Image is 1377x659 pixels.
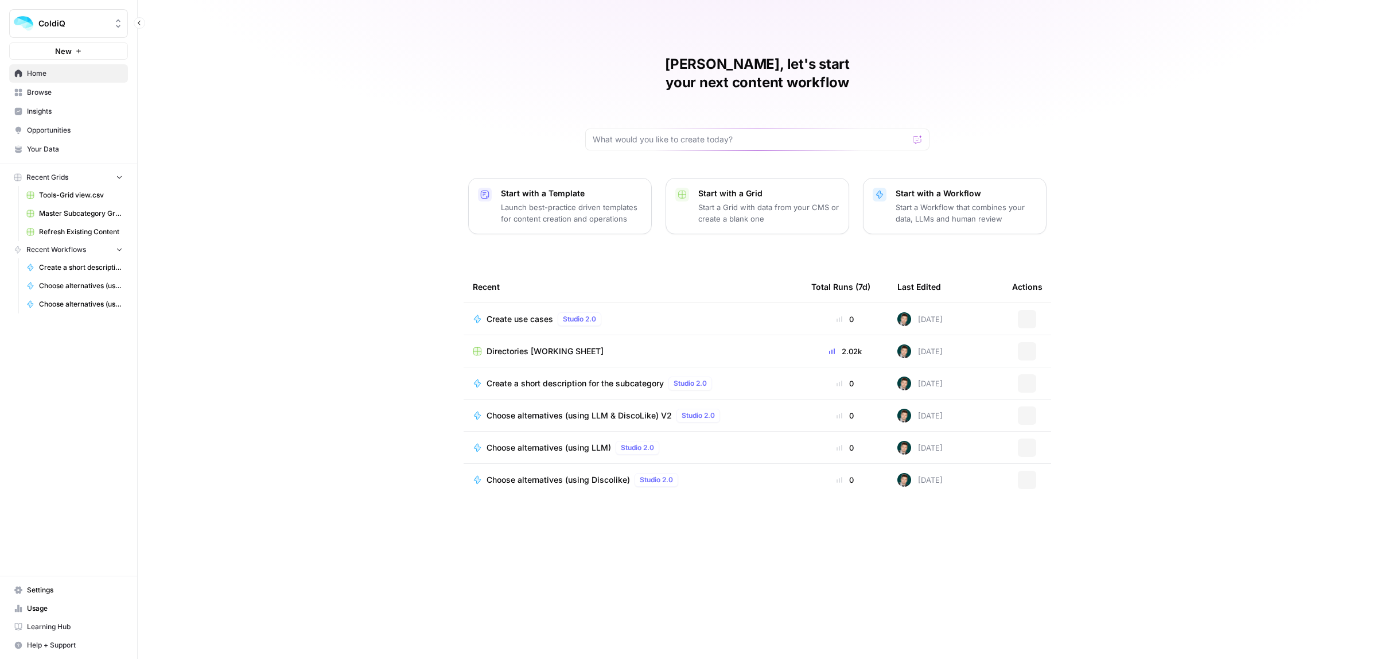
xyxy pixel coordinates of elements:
span: Usage [27,603,123,614]
span: Choose alternatives (using Discolike) [39,299,123,309]
span: New [55,45,72,57]
div: [DATE] [897,344,943,358]
a: Create a short description for the subcategoryStudio 2.0 [473,377,793,390]
div: [DATE] [897,377,943,390]
a: Create use casesStudio 2.0 [473,312,793,326]
div: 2.02k [811,346,879,357]
div: Total Runs (7d) [811,271,870,303]
input: What would you like to create today? [593,134,908,145]
button: Recent Grids [9,169,128,186]
div: 0 [811,410,879,421]
img: ColdiQ Logo [13,13,34,34]
a: Usage [9,599,128,618]
div: 0 [811,474,879,486]
span: Your Data [27,144,123,154]
img: 992gdyty1pe6t0j61jgrcag3mgyd [897,441,911,455]
span: Studio 2.0 [640,475,673,485]
span: Insights [27,106,123,117]
div: Last Edited [897,271,941,303]
p: Start a Grid with data from your CMS or create a blank one [698,201,839,224]
div: 0 [811,442,879,453]
img: 992gdyty1pe6t0j61jgrcag3mgyd [897,473,911,487]
button: Recent Workflows [9,241,128,258]
div: 0 [811,378,879,389]
p: Start with a Grid [698,188,839,199]
a: Learning Hub [9,618,128,636]
a: Your Data [9,140,128,158]
p: Start with a Template [501,188,642,199]
span: Choose alternatives (using LLM & DiscoLike) V2 [487,410,672,421]
div: Actions [1012,271,1043,303]
p: Start with a Workflow [896,188,1037,199]
a: Browse [9,83,128,102]
button: Help + Support [9,636,128,654]
div: [DATE] [897,473,943,487]
span: Directories [WORKING SHEET] [487,346,604,357]
button: Start with a GridStart a Grid with data from your CMS or create a blank one [666,178,849,234]
span: Recent Grids [26,172,68,183]
button: New [9,42,128,60]
span: Learning Hub [27,622,123,632]
span: Choose alternatives (using LLM) [487,442,611,453]
span: Settings [27,585,123,595]
a: Master Subcategory Grid View (1).csv [21,204,128,223]
span: Browse [27,87,123,98]
button: Start with a WorkflowStart a Workflow that combines your data, LLMs and human review [863,178,1047,234]
span: Tools-Grid view.csv [39,190,123,200]
span: Create use cases [487,313,553,325]
span: Studio 2.0 [563,314,596,324]
span: Master Subcategory Grid View (1).csv [39,208,123,219]
a: Home [9,64,128,83]
span: Recent Workflows [26,245,86,255]
a: Tools-Grid view.csv [21,186,128,204]
a: Insights [9,102,128,121]
a: Choose alternatives (using Discolike)Studio 2.0 [473,473,793,487]
a: Directories [WORKING SHEET] [473,346,793,357]
span: Create a short description [39,262,123,273]
span: Create a short description for the subcategory [487,378,664,389]
div: Recent [473,271,793,303]
img: 992gdyty1pe6t0j61jgrcag3mgyd [897,312,911,326]
button: Workspace: ColdiQ [9,9,128,38]
span: Studio 2.0 [621,443,654,453]
h1: [PERSON_NAME], let's start your next content workflow [585,55,929,92]
div: 0 [811,313,879,325]
div: [DATE] [897,312,943,326]
p: Start a Workflow that combines your data, LLMs and human review [896,201,1037,224]
p: Launch best-practice driven templates for content creation and operations [501,201,642,224]
span: Studio 2.0 [682,410,715,421]
span: Choose alternatives (using Discolike) [487,474,630,486]
img: 992gdyty1pe6t0j61jgrcag3mgyd [897,344,911,358]
a: Choose alternatives (using Discolike) [21,295,128,313]
span: Choose alternatives (using LLM & DiscoLike) V2 [39,281,123,291]
a: Settings [9,581,128,599]
div: [DATE] [897,409,943,422]
img: 992gdyty1pe6t0j61jgrcag3mgyd [897,377,911,390]
a: Choose alternatives (using LLM & DiscoLike) V2 [21,277,128,295]
span: Help + Support [27,640,123,650]
span: Opportunities [27,125,123,135]
div: [DATE] [897,441,943,455]
a: Opportunities [9,121,128,139]
span: Studio 2.0 [674,378,707,389]
a: Refresh Existing Content [21,223,128,241]
a: Create a short description [21,258,128,277]
span: Refresh Existing Content [39,227,123,237]
a: Choose alternatives (using LLM & DiscoLike) V2Studio 2.0 [473,409,793,422]
img: 992gdyty1pe6t0j61jgrcag3mgyd [897,409,911,422]
button: Start with a TemplateLaunch best-practice driven templates for content creation and operations [468,178,652,234]
span: ColdiQ [38,18,108,29]
a: Choose alternatives (using LLM)Studio 2.0 [473,441,793,455]
span: Home [27,68,123,79]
